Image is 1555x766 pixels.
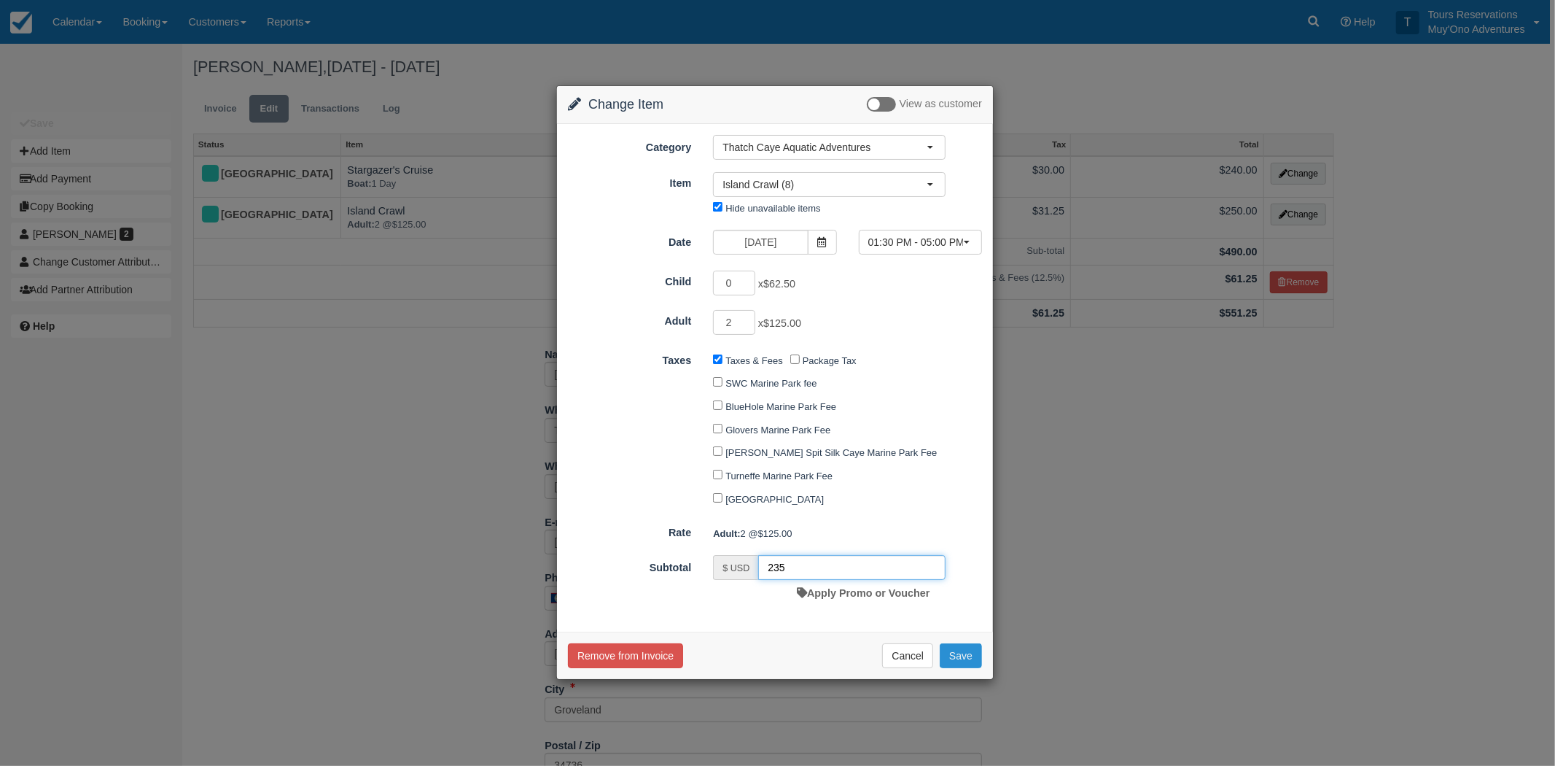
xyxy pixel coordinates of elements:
button: Island Crawl (8) [713,172,946,197]
label: [GEOGRAPHIC_DATA] [725,494,824,505]
small: $ USD [722,563,749,573]
label: Hide unavailable items [725,203,820,214]
label: Adult [557,309,702,329]
label: Turneffe Marine Park Fee [725,471,833,481]
label: Package Tax [803,355,857,366]
label: BlueHole Marine Park Fee [725,401,836,412]
button: Thatch Caye Aquatic Adventures [713,135,946,160]
label: Category [557,135,702,155]
label: SWC Marine Park fee [725,378,817,389]
div: 2 @ [702,522,993,546]
span: $125.00 [758,528,792,539]
label: Glovers Marine Park Fee [725,425,830,436]
input: Child [713,271,755,295]
span: View as customer [900,98,982,110]
label: Child [557,269,702,290]
label: Taxes [557,348,702,368]
label: Rate [557,520,702,541]
label: [PERSON_NAME] Spit Silk Caye Marine Park Fee [725,447,937,458]
label: Item [557,171,702,191]
a: Apply Promo or Voucher [797,587,930,599]
button: Cancel [882,643,933,668]
span: 01:30 PM - 05:00 PM [868,235,963,249]
button: Remove from Invoice [568,643,683,668]
span: Change Item [588,97,663,112]
strong: Adult [713,528,740,539]
span: x [758,317,801,329]
button: 01:30 PM - 05:00 PM [859,230,982,255]
span: $125.00 [763,317,801,329]
span: Thatch Caye Aquatic Adventures [722,140,927,155]
label: Subtotal [557,555,702,576]
span: x [758,278,795,290]
input: Adult [713,310,755,335]
label: Date [557,230,702,250]
span: $62.50 [763,278,795,290]
span: Island Crawl (8) [722,177,927,192]
label: Taxes & Fees [725,355,782,366]
button: Save [940,643,982,668]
